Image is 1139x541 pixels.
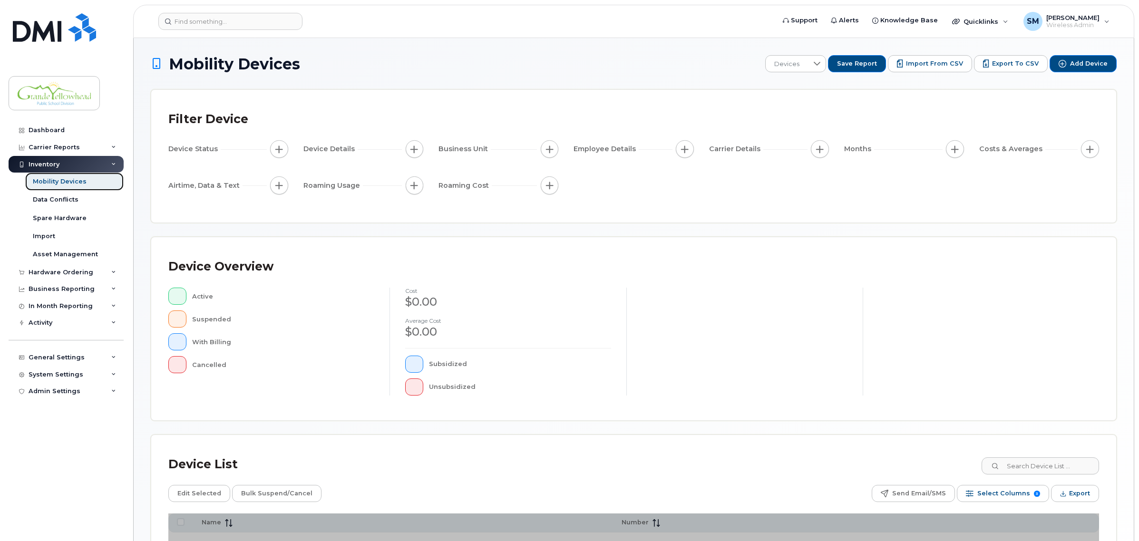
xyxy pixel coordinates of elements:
[892,486,946,501] span: Send Email/SMS
[169,56,300,72] span: Mobility Devices
[844,144,874,154] span: Months
[192,333,375,350] div: With Billing
[438,144,491,154] span: Business Unit
[168,485,230,502] button: Edit Selected
[837,59,877,68] span: Save Report
[303,181,363,191] span: Roaming Usage
[979,144,1045,154] span: Costs & Averages
[168,181,243,191] span: Airtime, Data & Text
[405,294,611,310] div: $0.00
[1034,491,1040,497] span: 3
[405,324,611,340] div: $0.00
[192,310,375,328] div: Suspended
[241,486,312,501] span: Bulk Suspend/Cancel
[429,378,611,396] div: Unsubsidized
[1070,59,1108,68] span: Add Device
[709,144,763,154] span: Carrier Details
[982,457,1099,474] input: Search Device List ...
[232,485,321,502] button: Bulk Suspend/Cancel
[1050,55,1117,72] button: Add Device
[438,181,492,191] span: Roaming Cost
[168,254,273,279] div: Device Overview
[192,356,375,373] div: Cancelled
[957,485,1049,502] button: Select Columns 3
[168,144,221,154] span: Device Status
[977,486,1030,501] span: Select Columns
[828,55,886,72] button: Save Report
[766,56,808,73] span: Devices
[429,356,611,373] div: Subsidized
[192,288,375,305] div: Active
[906,59,963,68] span: Import from CSV
[888,55,972,72] button: Import from CSV
[1051,485,1099,502] button: Export
[168,107,248,132] div: Filter Device
[405,288,611,294] h4: cost
[872,485,955,502] button: Send Email/SMS
[168,452,238,477] div: Device List
[405,318,611,324] h4: Average cost
[303,144,358,154] span: Device Details
[574,144,639,154] span: Employee Details
[974,55,1048,72] button: Export to CSV
[1069,486,1090,501] span: Export
[992,59,1039,68] span: Export to CSV
[177,486,221,501] span: Edit Selected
